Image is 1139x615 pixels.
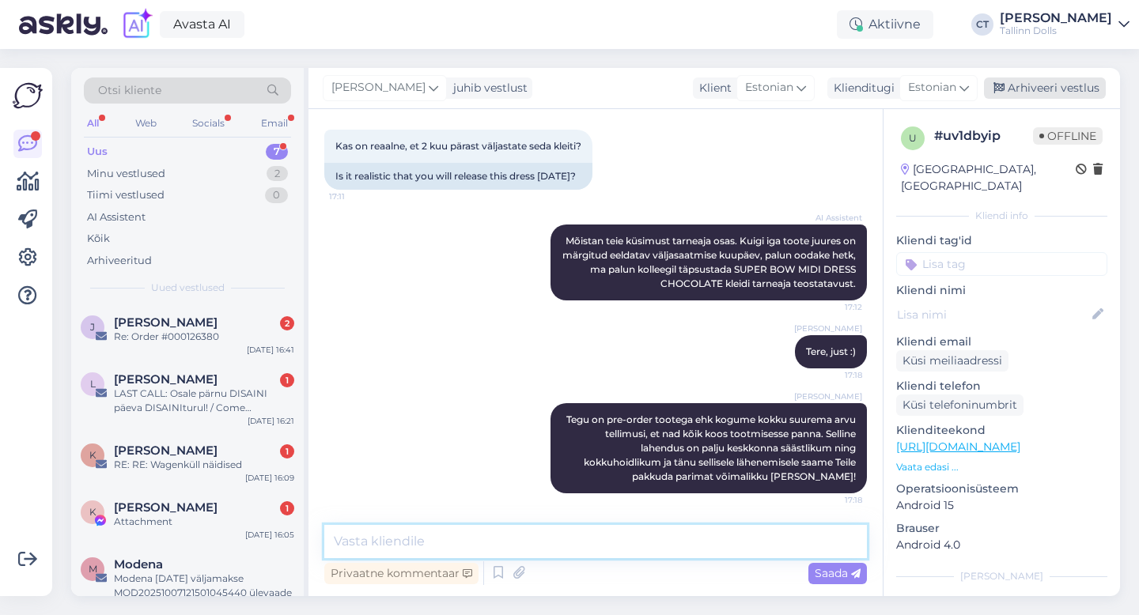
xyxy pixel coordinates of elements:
[324,563,479,584] div: Privaatne kommentaar
[896,378,1107,394] p: Kliendi telefon
[896,481,1107,497] p: Operatsioonisüsteem
[896,350,1008,372] div: Küsi meiliaadressi
[90,321,95,333] span: J
[331,79,426,96] span: [PERSON_NAME]
[803,494,862,506] span: 17:18
[258,113,291,134] div: Email
[114,372,218,387] span: Liis Berdaru
[896,394,1024,416] div: Küsi telefoninumbrit
[266,144,288,160] div: 7
[160,11,244,38] a: Avasta AI
[1000,12,1130,37] a: [PERSON_NAME]Tallinn Dolls
[189,113,228,134] div: Socials
[908,79,956,96] span: Estonian
[896,282,1107,299] p: Kliendi nimi
[89,506,96,518] span: K
[896,537,1107,553] p: Android 4.0
[245,529,294,541] div: [DATE] 16:05
[114,557,163,572] span: Modena
[803,369,862,381] span: 17:18
[267,166,288,182] div: 2
[265,187,288,203] div: 0
[827,80,895,96] div: Klienditugi
[806,345,856,357] span: Tere, just :)
[280,501,294,515] div: 1
[114,572,294,600] div: Modena [DATE] väljamakse MOD20251007121501045440 ülevaade
[896,497,1107,514] p: Android 15
[87,231,110,247] div: Kõik
[335,140,581,152] span: Kas on reaalne, et 2 kuu pärast väljastate seda kleiti?
[794,391,862,402] span: [PERSON_NAME]
[247,344,294,356] div: [DATE] 16:41
[90,378,96,390] span: L
[280,373,294,387] div: 1
[896,569,1107,583] div: [PERSON_NAME]
[562,235,858,289] span: Mõistan teie küsimust tarneaja osas. Kuigi iga toote juures on märgitud eeldatav väljasaatmise ku...
[745,79,793,96] span: Estonian
[896,440,1020,454] a: [URL][DOMAIN_NAME]
[114,443,218,458] span: Kaidi Tõnisson
[114,515,294,529] div: Attachment
[132,113,160,134] div: Web
[896,232,1107,249] p: Kliendi tag'id
[114,458,294,472] div: RE: RE: Wagenküll näidised
[934,126,1033,145] div: # uv1dbyip
[1033,127,1103,145] span: Offline
[803,212,862,224] span: AI Assistent
[114,315,218,330] span: Jana Loomik
[245,472,294,484] div: [DATE] 16:09
[280,444,294,458] div: 1
[324,163,592,190] div: Is it realistic that you will release this dress [DATE]?
[87,144,108,160] div: Uus
[248,415,294,427] div: [DATE] 16:21
[329,191,388,202] span: 17:11
[120,8,153,41] img: explore-ai
[901,161,1076,194] div: [GEOGRAPHIC_DATA], [GEOGRAPHIC_DATA]
[89,563,97,575] span: M
[98,82,161,99] span: Otsi kliente
[803,301,862,313] span: 17:12
[1000,25,1112,37] div: Tallinn Dolls
[89,449,96,461] span: K
[896,593,1107,609] p: Märkmed
[693,80,732,96] div: Klient
[897,306,1089,323] input: Lisa nimi
[896,209,1107,223] div: Kliendi info
[896,520,1107,537] p: Brauser
[114,500,218,515] span: Kerli Veri
[1000,12,1112,25] div: [PERSON_NAME]
[896,460,1107,474] p: Vaata edasi ...
[909,132,917,144] span: u
[87,209,146,225] div: AI Assistent
[87,253,152,269] div: Arhiveeritud
[815,566,861,580] span: Saada
[84,113,102,134] div: All
[280,316,294,330] div: 2
[447,80,528,96] div: juhib vestlust
[87,166,165,182] div: Minu vestlused
[114,387,294,415] div: LAST CALL: Osale pärnu DISAINI päeva DISAINIturul! / Come participate at pärnu DESIGN day DESIGN ...
[896,422,1107,439] p: Klienditeekond
[151,281,225,295] span: Uued vestlused
[566,413,858,482] span: Tegu on pre-order tootega ehk kogume kokku suurema arvu tellimusi, et nad kõik koos tootmisesse p...
[896,252,1107,276] input: Lisa tag
[896,334,1107,350] p: Kliendi email
[837,10,933,39] div: Aktiivne
[971,13,993,36] div: CT
[984,77,1106,99] div: Arhiveeri vestlus
[114,330,294,344] div: Re: Order #000126380
[13,81,43,111] img: Askly Logo
[794,323,862,334] span: [PERSON_NAME]
[87,187,165,203] div: Tiimi vestlused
